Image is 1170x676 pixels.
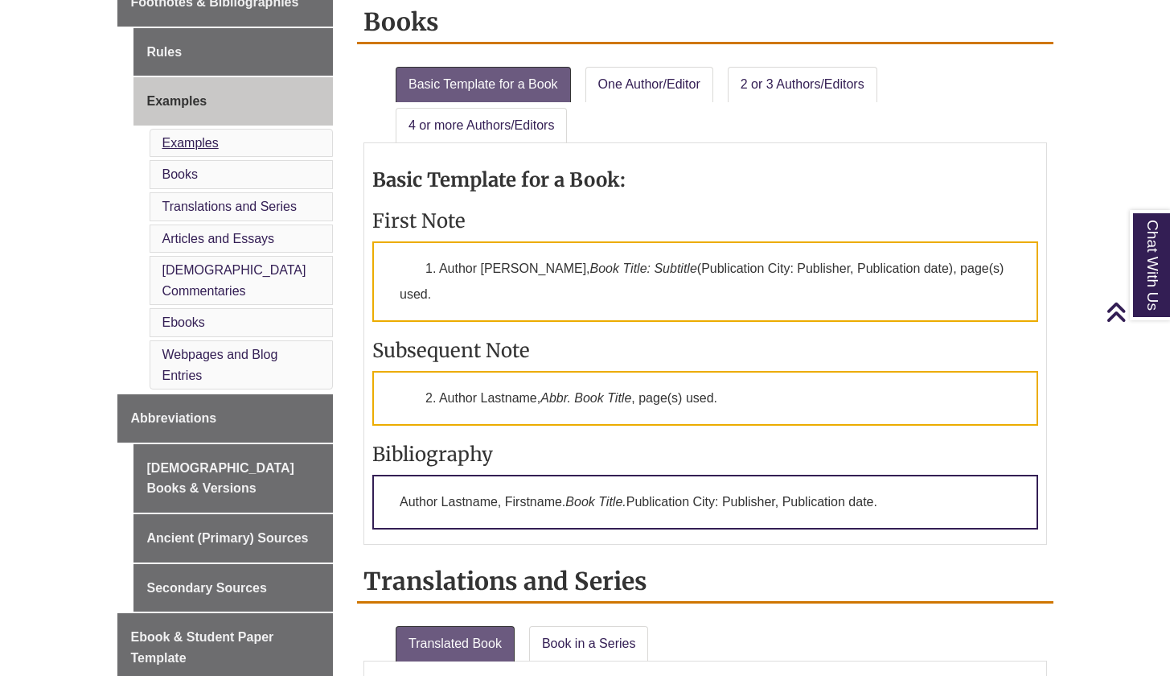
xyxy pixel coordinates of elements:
h3: Bibliography [372,442,1038,467]
a: Basic Template for a Book [396,67,571,102]
a: Book in a Series [529,626,649,662]
a: 2 or 3 Authors/Editors [728,67,877,102]
p: 1. Author [PERSON_NAME], (Publication City: Publisher, Publication date), page(s) used. [372,241,1038,322]
h2: Books [357,2,1053,44]
a: Webpages and Blog Entries [162,348,278,382]
a: Translations and Series [162,200,298,213]
em: Abbr. Book Title [540,391,631,405]
a: Back to Top [1106,301,1166,323]
h3: Subsequent Note [372,338,1038,363]
a: One Author/Editor [585,67,713,102]
span: Ebook & Student Paper Template [131,630,274,665]
strong: Basic Template for a Book: [372,167,626,192]
h3: First Note [372,208,1038,233]
a: [DEMOGRAPHIC_DATA] Commentaries [162,263,306,298]
a: Rules [133,28,334,76]
p: Author Lastname, Firstname. Publication City: Publisher, Publication date. [372,475,1038,530]
a: 4 or more Authors/Editors [396,108,567,143]
a: Translated Book [396,626,515,662]
a: Articles and Essays [162,232,275,245]
a: Books [162,167,198,181]
span: Abbreviations [131,411,217,425]
a: Examples [133,77,334,126]
a: Abbreviations [117,394,334,443]
h2: Translations and Series [357,561,1053,604]
a: [DEMOGRAPHIC_DATA] Books & Versions [133,444,334,513]
em: Book Title: Subtitle [590,262,697,275]
a: Examples [162,136,219,150]
p: 2. Author Lastname, , page(s) used. [372,371,1038,426]
a: Secondary Sources [133,564,334,612]
em: Book Title. [565,495,626,509]
a: Ancient (Primary) Sources [133,514,334,563]
a: Ebooks [162,315,205,329]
